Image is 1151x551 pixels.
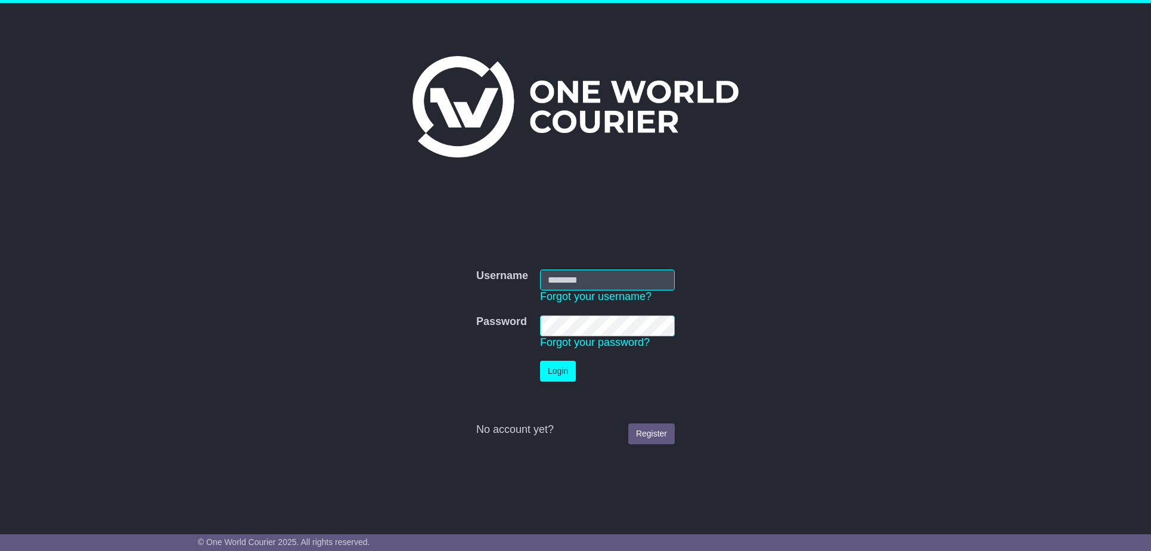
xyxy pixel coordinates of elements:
span: © One World Courier 2025. All rights reserved. [198,537,370,547]
label: Username [476,270,528,283]
button: Login [540,361,576,382]
div: No account yet? [476,423,675,437]
a: Register [628,423,675,444]
a: Forgot your password? [540,336,650,348]
a: Forgot your username? [540,290,651,302]
label: Password [476,315,527,329]
img: One World [412,56,738,157]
